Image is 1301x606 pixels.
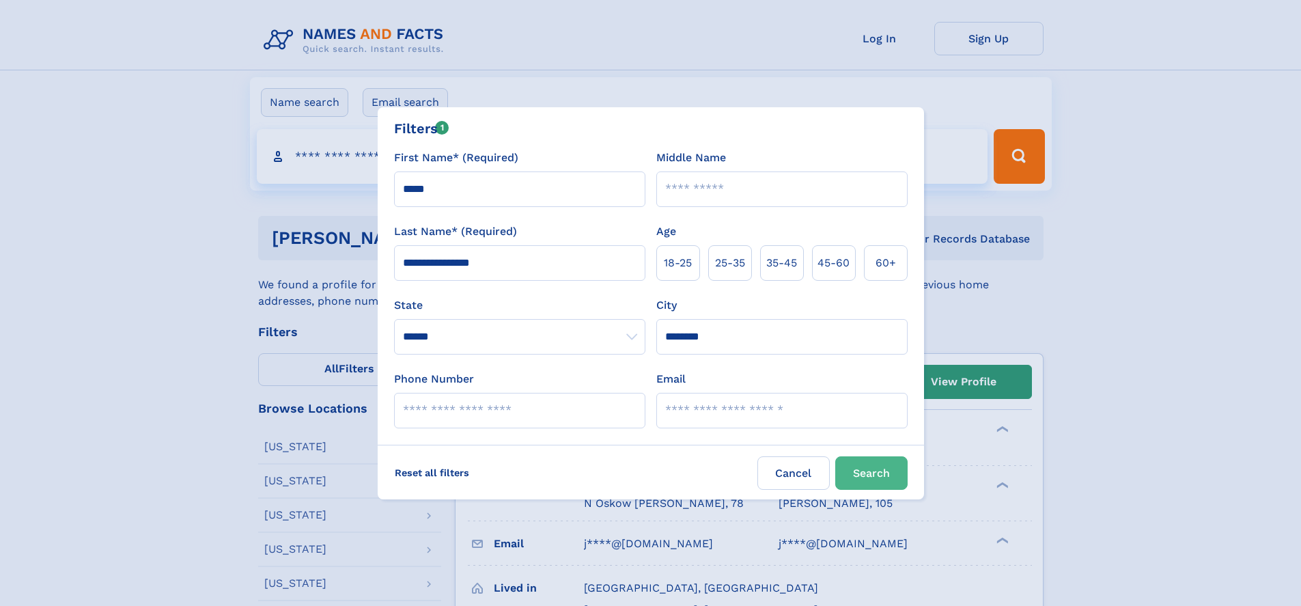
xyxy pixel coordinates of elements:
label: Email [656,371,686,387]
span: 35‑45 [766,255,797,271]
label: Reset all filters [386,456,478,489]
label: Cancel [757,456,830,490]
span: 18‑25 [664,255,692,271]
label: Phone Number [394,371,474,387]
label: Age [656,223,676,240]
button: Search [835,456,908,490]
label: State [394,297,645,314]
div: Filters [394,118,449,139]
span: 25‑35 [715,255,745,271]
span: 45‑60 [817,255,850,271]
label: Last Name* (Required) [394,223,517,240]
label: Middle Name [656,150,726,166]
label: First Name* (Required) [394,150,518,166]
span: 60+ [876,255,896,271]
label: City [656,297,677,314]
